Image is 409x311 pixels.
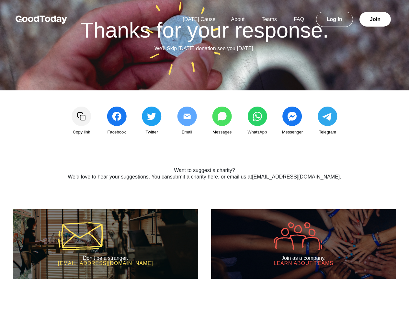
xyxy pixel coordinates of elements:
a: [EMAIL_ADDRESS][DOMAIN_NAME] [252,174,340,179]
a: Messenger [276,107,309,136]
h2: Don’t be a stranger. [58,255,153,261]
img: share_whatsapp-5443f3cdddf22c2a0b826378880ed971e5ae1b823a31c339f5b218d16a196cbc.svg [247,107,267,126]
a: About [223,17,252,22]
img: share_messenger-c45e1c7bcbce93979a22818f7576546ad346c06511f898ed389b6e9c643ac9fb.svg [282,107,302,126]
h3: [EMAIL_ADDRESS][DOMAIN_NAME] [58,261,153,266]
a: Join [359,12,391,27]
a: Log In [316,12,353,27]
img: Copy link [72,107,91,126]
span: Telegram [319,129,336,136]
a: FAQ [286,17,312,22]
span: Email [182,129,192,136]
p: We’d love to hear your suggestions. You can , or email us at . [44,173,366,181]
img: GoodToday [16,16,67,24]
h2: Want to suggest a charity? [44,167,366,173]
img: share_twitter-4edeb73ec953106eaf988c2bc856af36d9939993d6d052e2104170eae85ec90a.svg [142,107,162,126]
a: Messages [206,107,238,136]
a: Twitter [136,107,168,136]
span: Messenger [282,129,303,136]
span: Twitter [145,129,158,136]
img: icon-company-9005efa6fbb31de5087adda016c9bae152a033d430c041dc1efcb478492f602d.svg [274,222,322,250]
a: Join as a company. Learn about Teams [211,209,396,279]
img: icon-mail-5a43aaca37e600df00e56f9b8d918e47a1bfc3b774321cbcea002c40666e291d.svg [58,222,103,250]
a: Email [171,107,203,136]
h1: Thanks for your response. [20,19,389,41]
span: Copy link [73,129,90,136]
a: WhatsApp [241,107,273,136]
a: Teams [254,17,285,22]
h2: Join as a company. [274,255,334,261]
a: submit a charity here [170,174,218,179]
img: share_facebook-c991d833322401cbb4f237049bfc194d63ef308eb3503c7c3024a8cbde471ffb.svg [107,107,127,126]
a: Telegram [311,107,344,136]
span: Messages [212,129,232,136]
a: [DATE] Cause [175,17,223,22]
h3: Learn about Teams [274,261,334,266]
a: Don’t be a stranger. [EMAIL_ADDRESS][DOMAIN_NAME] [13,209,198,279]
img: share_email2-0c4679e4b4386d6a5b86d8c72d62db284505652625843b8f2b6952039b23a09d.svg [177,107,197,126]
img: share_messages-3b1fb8c04668ff7766dd816aae91723b8c2b0b6fc9585005e55ff97ac9a0ace1.svg [212,107,232,126]
span: Facebook [108,129,126,136]
span: WhatsApp [247,129,267,136]
a: Copy link [65,107,98,136]
img: share_telegram-202ce42bf2dc56a75ae6f480dc55a76afea62cc0f429ad49403062cf127563fc.svg [318,107,337,126]
a: Facebook [100,107,133,136]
